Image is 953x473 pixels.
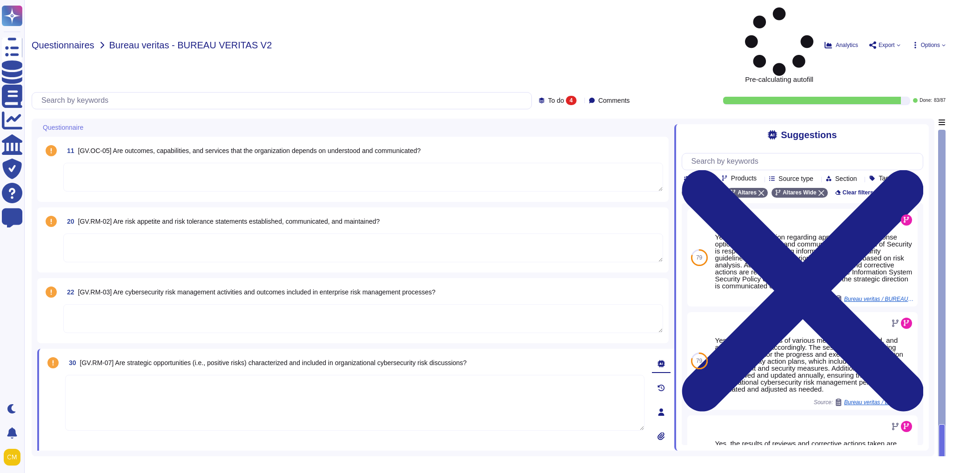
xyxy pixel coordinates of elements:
[2,447,27,467] button: user
[4,449,20,466] img: user
[78,218,380,225] span: [GV.RM-02] Are risk appetite and risk tolerance statements established, communicated, and maintai...
[548,97,564,104] span: To do
[78,147,421,154] span: [GV.OC-05] Are outcomes, capabilities, and services that the organization depends on understood a...
[825,41,858,49] button: Analytics
[78,288,436,296] span: [GV.RM-03] Are cybersecurity risk management activities and outcomes included in enterprise risk ...
[687,153,923,170] input: Search by keywords
[43,124,83,131] span: Questionnaire
[696,255,702,260] span: 79
[696,358,702,364] span: 79
[598,97,630,104] span: Comments
[109,40,272,50] span: Bureau veritas - BUREAU VERITAS V2
[32,40,94,50] span: Questionnaires
[63,289,74,295] span: 22
[879,42,895,48] span: Export
[37,93,531,109] input: Search by keywords
[63,218,74,225] span: 20
[63,147,74,154] span: 11
[65,360,76,366] span: 30
[566,96,577,105] div: 4
[745,7,813,83] span: Pre-calculating autofill
[65,449,105,468] button: Done
[934,98,946,103] span: 83 / 87
[919,98,932,103] span: Done:
[80,359,467,366] span: [GV.RM-07] Are strategic opportunities (i.e., positive risks) characterized and included in organ...
[921,42,940,48] span: Options
[836,42,858,48] span: Analytics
